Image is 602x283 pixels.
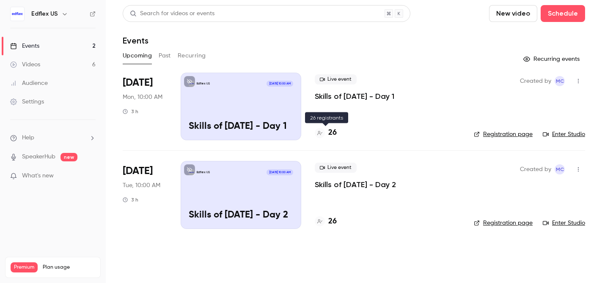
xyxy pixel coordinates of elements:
[556,76,564,86] span: MC
[181,161,301,229] a: Skills of Tomorrow - Day 2Edflex US[DATE] 10:00 AMSkills of [DATE] - Day 2
[10,133,96,142] li: help-dropdown-opener
[123,196,138,203] div: 3 h
[178,49,206,63] button: Recurring
[123,76,153,90] span: [DATE]
[22,133,34,142] span: Help
[22,152,55,161] a: SpeakerHub
[543,130,585,139] a: Enter Studio
[123,164,153,178] span: [DATE]
[10,79,48,87] div: Audience
[315,163,357,173] span: Live event
[123,35,148,46] h1: Events
[197,170,210,174] p: Edflex US
[555,164,565,174] span: Manon Cousin
[123,93,162,101] span: Mon, 10:00 AM
[474,219,533,227] a: Registration page
[315,180,396,190] a: Skills of [DATE] - Day 2
[11,7,24,21] img: Edflex US
[123,181,160,190] span: Tue, 10:00 AM
[520,52,585,66] button: Recurring events
[123,49,152,63] button: Upcoming
[10,60,40,69] div: Videos
[181,73,301,140] a: Skills of Tomorrow - Day 1Edflex US[DATE] 10:00 AMSkills of [DATE] - Day 1
[123,161,167,229] div: Sep 16 Tue, 11:00 AM (America/New York)
[328,127,337,139] h4: 26
[43,264,95,271] span: Plan usage
[267,169,293,175] span: [DATE] 10:00 AM
[556,164,564,174] span: MC
[520,76,551,86] span: Created by
[123,73,167,140] div: Sep 15 Mon, 11:00 AM (America/New York)
[541,5,585,22] button: Schedule
[85,172,96,180] iframe: Noticeable Trigger
[11,262,38,272] span: Premium
[315,91,394,101] a: Skills of [DATE] - Day 1
[60,153,77,161] span: new
[31,10,58,18] h6: Edflex US
[10,98,44,106] div: Settings
[520,164,551,174] span: Created by
[315,127,337,139] a: 26
[159,49,171,63] button: Past
[267,81,293,87] span: [DATE] 10:00 AM
[130,9,214,18] div: Search for videos or events
[189,210,293,221] p: Skills of [DATE] - Day 2
[10,42,39,50] div: Events
[315,216,337,227] a: 26
[189,121,293,132] p: Skills of [DATE] - Day 1
[555,76,565,86] span: Manon Cousin
[123,108,138,115] div: 3 h
[328,216,337,227] h4: 26
[197,82,210,86] p: Edflex US
[22,171,54,180] span: What's new
[543,219,585,227] a: Enter Studio
[489,5,537,22] button: New video
[315,74,357,84] span: Live event
[474,130,533,139] a: Registration page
